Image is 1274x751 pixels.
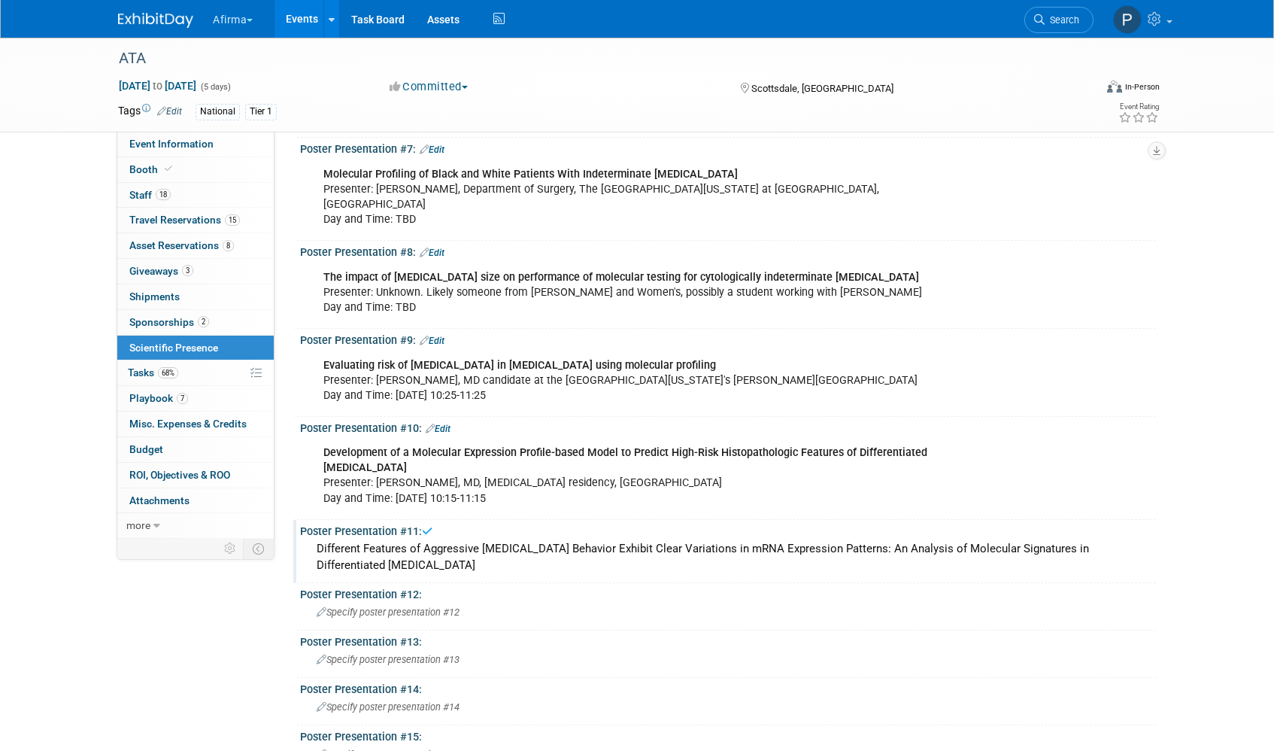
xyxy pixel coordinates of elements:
[420,336,444,346] a: Edit
[300,583,1156,602] div: Poster Presentation #12:
[177,393,188,404] span: 7
[129,138,214,150] span: Event Information
[129,316,209,328] span: Sponsorships
[114,45,1071,72] div: ATA
[1113,5,1142,34] img: Praveen Kaushik
[129,239,234,251] span: Asset Reservations
[156,189,171,200] span: 18
[323,168,738,181] b: Molecular Profiling of Black and White Patients With Indeterminate [MEDICAL_DATA]
[117,259,274,284] a: Giveaways3
[317,607,460,618] span: Specify poster presentation #12
[117,463,274,488] a: ROI, Objectives & ROO
[196,104,240,120] div: National
[300,241,1156,260] div: Poster Presentation #8:
[117,412,274,436] a: Misc. Expenses & Credits
[117,310,274,335] a: Sponsorships2
[311,537,1145,577] div: Different Features of Aggressive [MEDICAL_DATA] Behavior Exhibit Clear Variations in mRNA Express...
[313,263,990,323] div: Presenter: Unknown. Likely someone from [PERSON_NAME] and Women's, possibly a student working wit...
[117,284,274,309] a: Shipments
[117,233,274,258] a: Asset Reservations8
[128,366,178,379] span: Tasks
[300,520,1156,539] div: Poster Presentation #11:
[129,392,188,404] span: Playbook
[1045,14,1079,26] span: Search
[129,214,240,226] span: Travel Reservations
[117,132,274,157] a: Event Information
[129,290,180,303] span: Shipments
[182,265,193,276] span: 3
[117,513,274,538] a: more
[157,106,182,117] a: Edit
[300,417,1156,436] div: Poster Presentation #10:
[117,336,274,360] a: Scientific Presence
[129,418,247,430] span: Misc. Expenses & Credits
[384,79,474,95] button: Committed
[117,183,274,208] a: Staff18
[245,104,277,120] div: Tier 1
[300,138,1156,157] div: Poster Presentation #7:
[150,80,165,92] span: to
[198,316,209,327] span: 2
[126,519,150,531] span: more
[129,342,218,354] span: Scientific Presence
[117,488,274,513] a: Attachments
[117,157,274,182] a: Booth
[300,631,1156,649] div: Poster Presentation #13:
[223,240,234,251] span: 8
[117,386,274,411] a: Playbook7
[323,359,716,372] b: Evaluating risk of [MEDICAL_DATA] in [MEDICAL_DATA] using molecular profiling
[300,329,1156,348] div: Poster Presentation #9:
[158,367,178,379] span: 68%
[129,443,163,455] span: Budget
[313,438,990,513] div: Presenter: [PERSON_NAME], MD, [MEDICAL_DATA] residency, [GEOGRAPHIC_DATA] Day and Time: [DATE] 10...
[118,103,182,120] td: Tags
[1107,81,1122,93] img: Format-Inperson.png
[317,701,460,713] span: Specify poster presentation #14
[129,265,193,277] span: Giveaways
[118,13,193,28] img: ExhibitDay
[300,678,1156,697] div: Poster Presentation #14:
[323,271,919,284] b: The impact of [MEDICAL_DATA] size on performance of molecular testing for cytologically indetermi...
[300,725,1156,744] div: Poster Presentation #15:
[199,82,231,92] span: (5 days)
[1124,81,1160,93] div: In-Person
[118,79,197,93] span: [DATE] [DATE]
[129,469,230,481] span: ROI, Objectives & ROO
[165,165,172,173] i: Booth reservation complete
[129,189,171,201] span: Staff
[323,446,927,474] b: Development of a Molecular Expression Profile-based Model to Predict High-Risk Histopathologic Fe...
[420,248,444,258] a: Edit
[313,351,990,411] div: Presenter: [PERSON_NAME], MD candidate at the [GEOGRAPHIC_DATA][US_STATE]'s [PERSON_NAME][GEOGRAP...
[1024,7,1094,33] a: Search
[117,360,274,385] a: Tasks68%
[751,83,893,94] span: Scottsdale, [GEOGRAPHIC_DATA]
[426,424,450,434] a: Edit
[244,539,275,558] td: Toggle Event Tabs
[117,437,274,462] a: Budget
[129,494,190,506] span: Attachments
[313,160,990,235] div: Presenter: [PERSON_NAME], Department of Surgery, The [GEOGRAPHIC_DATA][US_STATE] at [GEOGRAPHIC_D...
[1118,103,1159,111] div: Event Rating
[317,654,460,665] span: Specify poster presentation #13
[129,163,175,175] span: Booth
[217,539,244,558] td: Personalize Event Tab Strip
[117,208,274,233] a: Travel Reservations15
[420,144,444,155] a: Edit
[225,214,240,226] span: 15
[1005,78,1160,101] div: Event Format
